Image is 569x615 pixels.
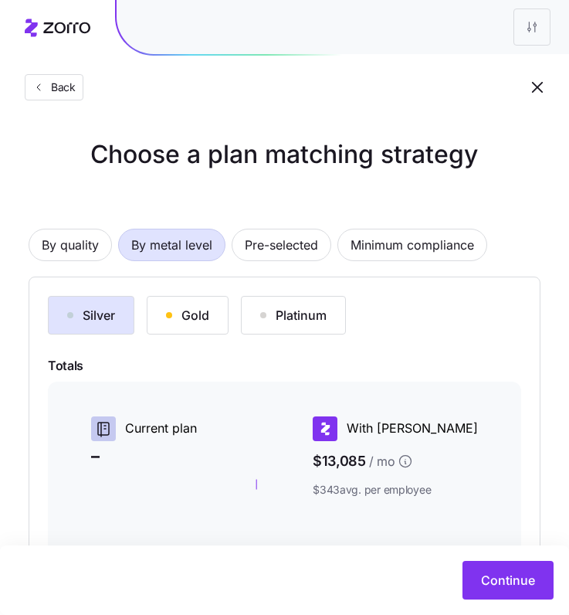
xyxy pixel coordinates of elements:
[45,80,76,95] span: Back
[313,416,478,441] div: With [PERSON_NAME]
[67,306,115,324] div: Silver
[481,571,535,590] span: Continue
[166,306,209,324] div: Gold
[42,229,99,260] span: By quality
[29,229,112,261] button: By quality
[245,229,318,260] span: Pre-selected
[313,482,478,498] span: $343 avg. per employee
[232,229,331,261] button: Pre-selected
[118,229,225,261] button: By metal level
[313,447,478,476] span: $13,085
[147,296,229,335] button: Gold
[91,416,197,441] div: Current plan
[369,452,395,471] span: / mo
[25,74,83,100] button: Back
[462,561,554,600] button: Continue
[351,229,474,260] span: Minimum compliance
[260,306,327,324] div: Platinum
[48,356,521,375] span: Totals
[337,229,487,261] button: Minimum compliance
[131,229,212,260] span: By metal level
[241,296,346,335] button: Platinum
[29,136,540,173] h1: Choose a plan matching strategy
[48,296,134,335] button: Silver
[91,447,197,464] span: –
